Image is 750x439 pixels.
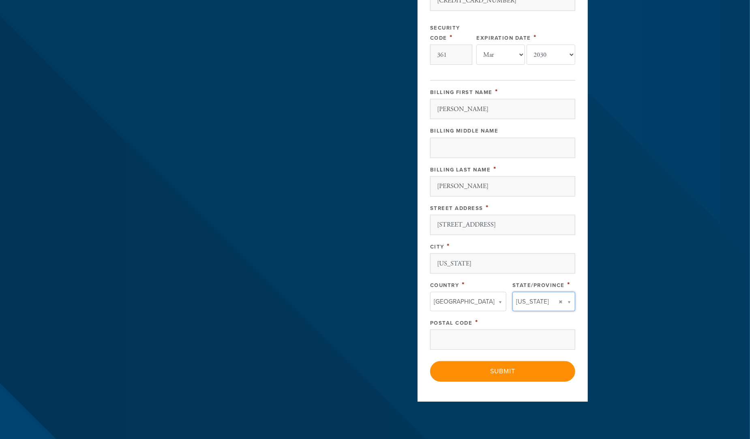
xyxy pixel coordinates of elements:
[527,45,575,65] select: Expiration Date year
[512,282,565,289] label: State/Province
[534,33,537,42] span: This field is required.
[495,87,499,96] span: This field is required.
[462,280,465,289] span: This field is required.
[430,25,460,41] label: Security Code
[430,89,493,96] label: Billing First Name
[430,205,483,212] label: Street Address
[516,296,549,307] span: [US_STATE]
[430,292,506,311] a: [GEOGRAPHIC_DATA]
[430,128,499,134] label: Billing Middle Name
[512,292,575,311] a: [US_STATE]
[475,318,478,327] span: This field is required.
[430,320,473,326] label: Postal Code
[493,165,497,173] span: This field is required.
[430,282,459,289] label: Country
[430,244,444,250] label: City
[434,296,495,307] span: [GEOGRAPHIC_DATA]
[476,35,531,41] label: Expiration Date
[476,45,525,65] select: Expiration Date month
[450,33,453,42] span: This field is required.
[568,280,571,289] span: This field is required.
[447,242,450,251] span: This field is required.
[430,361,575,381] input: Submit
[486,203,489,212] span: This field is required.
[430,167,491,173] label: Billing Last Name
